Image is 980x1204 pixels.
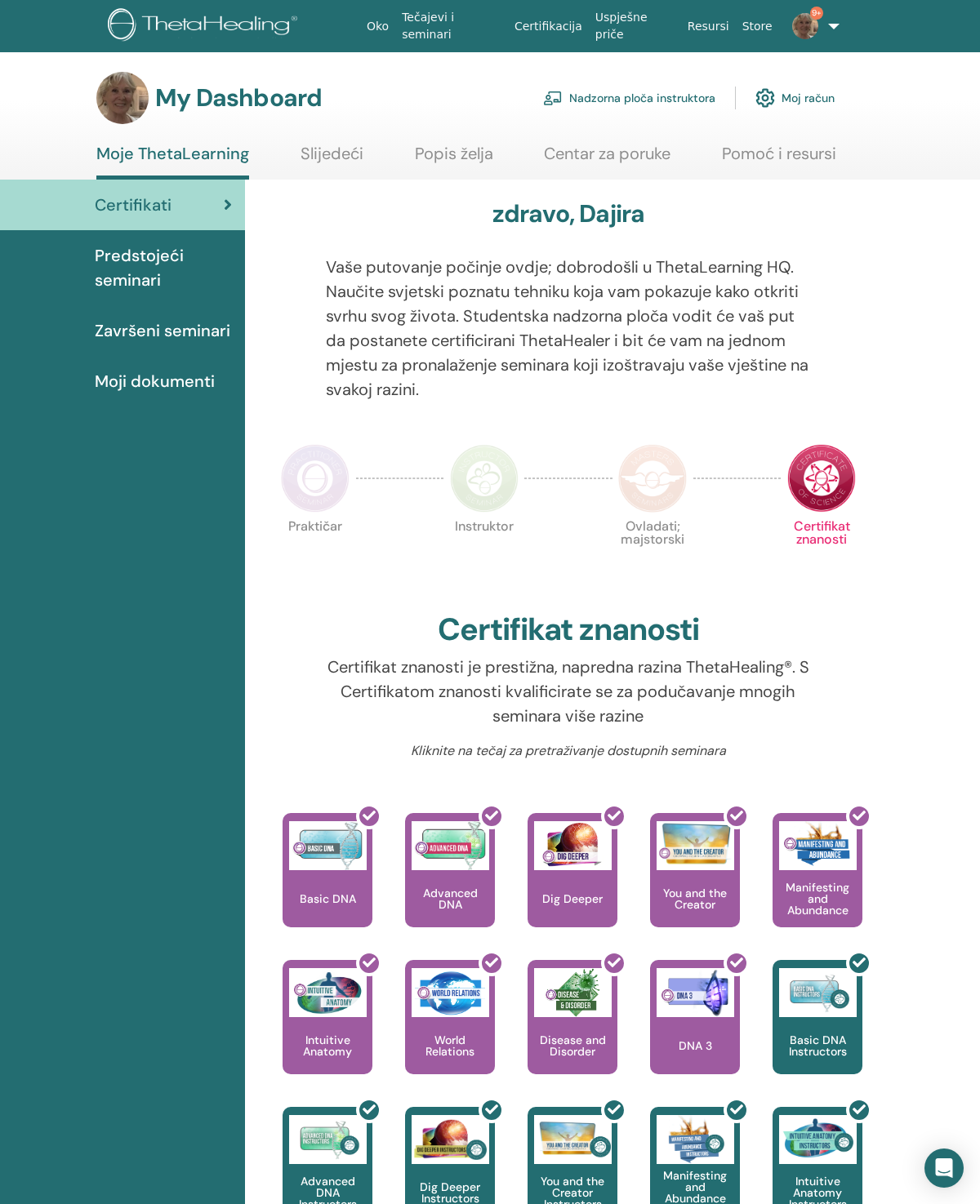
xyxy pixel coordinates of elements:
p: Intuitive Anatomy [283,1034,372,1057]
a: Pomoć i resursi [722,144,836,175]
a: Tečajevi i seminari [395,2,508,50]
p: Dig Deeper Instructors [405,1181,495,1204]
img: chalkboard-teacher.svg [543,91,563,105]
img: World Relations [412,968,489,1017]
a: Certifikacija [508,11,589,42]
p: Ovladati; majstorski [618,520,687,589]
p: Vaše putovanje počinje ovdje; dobrodošli u ThetaLearning HQ. Naučite svjetski poznatu tehniku koj... [326,255,812,402]
a: Store [736,11,779,42]
img: Certificate of Science [787,444,856,513]
img: logo.png [108,8,303,45]
a: Oko [360,11,395,42]
div: Open Intercom Messenger [924,1148,964,1188]
p: You and the Creator [650,887,740,910]
img: Dig Deeper Instructors [412,1115,489,1164]
img: Intuitive Anatomy Instructors [779,1115,857,1164]
span: Predstojeći seminari [95,243,232,292]
img: Advanced DNA Instructors [289,1115,367,1164]
a: Moj račun [755,80,835,116]
img: You and the Creator [657,821,734,866]
a: Manifesting and Abundance Manifesting and Abundance [773,813,862,960]
p: Manifesting and Abundance [773,882,862,916]
img: cog.svg [755,84,775,112]
p: Kliknite na tečaj za pretraživanje dostupnih seminara [326,741,812,761]
img: Basic DNA Instructors [779,968,857,1017]
span: Moji dokumenti [95,369,215,393]
span: Završeni seminari [95,318,230,343]
a: World Relations World Relations [405,960,495,1107]
a: Advanced DNA Advanced DNA [405,813,495,960]
img: Manifesting and Abundance Instructors [657,1115,734,1164]
p: Certifikat znanosti [787,520,856,589]
a: Basic DNA Instructors Basic DNA Instructors [773,960,862,1107]
a: Moje ThetaLearning [96,144,249,180]
p: Advanced DNA [405,887,495,910]
p: Certifikat znanosti je prestižna, napredna razina ThetaHealing®. S Certifikatom znanosti kvalific... [326,655,812,728]
a: Resursi [681,11,736,42]
p: Praktičar [281,520,350,589]
a: Slijedeći [301,144,363,175]
a: You and the Creator You and the Creator [650,813,740,960]
img: Disease and Disorder [534,968,612,1017]
img: Advanced DNA [412,821,489,870]
a: Uspješne priče [589,2,681,50]
img: default.jpg [792,13,818,39]
a: Disease and Disorder Disease and Disorder [528,960,617,1107]
p: Dig Deeper [536,893,609,904]
a: Centar za poruke [544,144,670,175]
p: Basic DNA Instructors [773,1034,862,1057]
h3: zdravo, Dajira [492,199,645,229]
img: DNA 3 [657,968,734,1017]
img: You and the Creator Instructors [534,1115,612,1164]
img: Master [618,444,687,513]
a: DNA 3 DNA 3 [650,960,740,1107]
h2: Certifikat znanosti [438,611,700,649]
img: Instructor [450,444,519,513]
a: Nadzorna ploča instruktora [543,80,715,116]
img: default.jpg [96,72,149,124]
img: Practitioner [281,444,350,513]
h3: My Dashboard [155,83,322,113]
a: Intuitive Anatomy Intuitive Anatomy [283,960,372,1107]
img: Manifesting and Abundance [779,821,857,870]
p: Disease and Disorder [528,1034,617,1057]
a: Dig Deeper Dig Deeper [528,813,617,960]
p: Instruktor [450,520,519,589]
span: Certifikati [95,193,171,217]
img: Dig Deeper [534,821,612,870]
p: World Relations [405,1034,495,1057]
a: Popis želja [415,144,493,175]
img: Intuitive Anatomy [289,968,367,1017]
a: Basic DNA Basic DNA [283,813,372,960]
span: 9+ [810,7,823,20]
img: Basic DNA [289,821,367,870]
